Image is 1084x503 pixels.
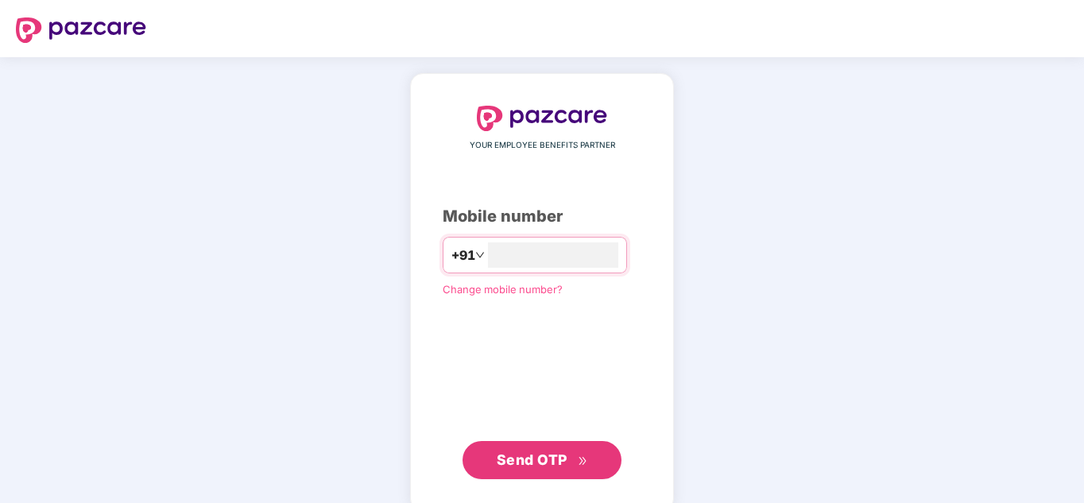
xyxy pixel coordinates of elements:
span: double-right [578,456,588,466]
span: down [475,250,485,260]
button: Send OTPdouble-right [463,441,621,479]
span: +91 [451,246,475,265]
span: YOUR EMPLOYEE BENEFITS PARTNER [470,139,615,152]
a: Change mobile number? [443,283,563,296]
div: Mobile number [443,204,641,229]
img: logo [16,17,146,43]
img: logo [477,106,607,131]
span: Send OTP [497,451,567,468]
